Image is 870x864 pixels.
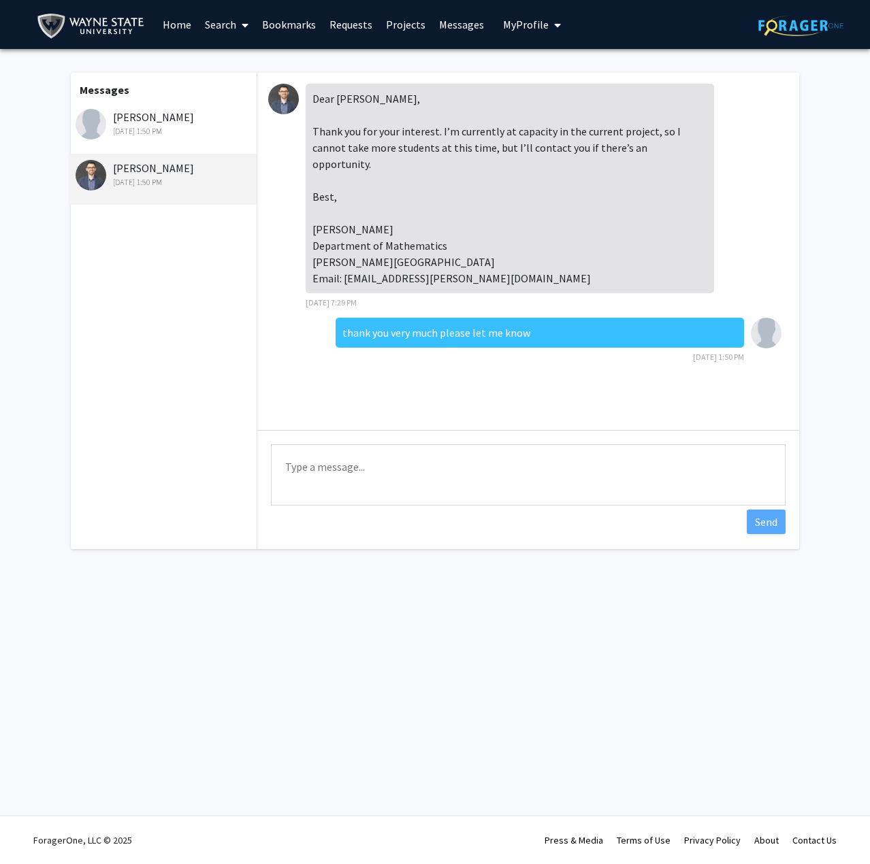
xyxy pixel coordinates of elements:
a: Search [198,1,255,48]
textarea: Message [271,444,786,505]
img: Hussein Akhdar [751,318,782,348]
div: [DATE] 1:50 PM [76,125,253,137]
a: Terms of Use [617,834,671,846]
a: Contact Us [792,834,837,846]
div: ForagerOne, LLC © 2025 [33,816,132,864]
div: [DATE] 1:50 PM [76,176,253,188]
div: thank you very much please let me know [336,318,744,348]
div: Dear [PERSON_NAME], Thank you for your interest. I’m currently at capacity in the current project... [306,84,714,293]
span: My Profile [503,18,549,31]
button: Send [747,510,786,534]
a: Privacy Policy [684,834,741,846]
img: ForagerOne Logo [758,15,843,36]
a: Requests [323,1,379,48]
a: Messages [432,1,491,48]
span: [DATE] 1:50 PM [693,352,744,362]
a: About [754,834,779,846]
img: Fernando Charro [76,160,106,190]
a: Home [156,1,198,48]
span: [DATE] 7:29 PM [306,297,357,308]
div: [PERSON_NAME] [76,109,253,137]
a: Bookmarks [255,1,323,48]
a: Press & Media [545,834,603,846]
img: Fernando Charro [268,84,299,114]
iframe: Chat [10,803,58,854]
img: Christine Kivlen [76,109,106,139]
a: Projects [379,1,432,48]
b: Messages [80,83,129,97]
img: Wayne State University Logo [37,11,150,41]
div: [PERSON_NAME] [76,160,253,188]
